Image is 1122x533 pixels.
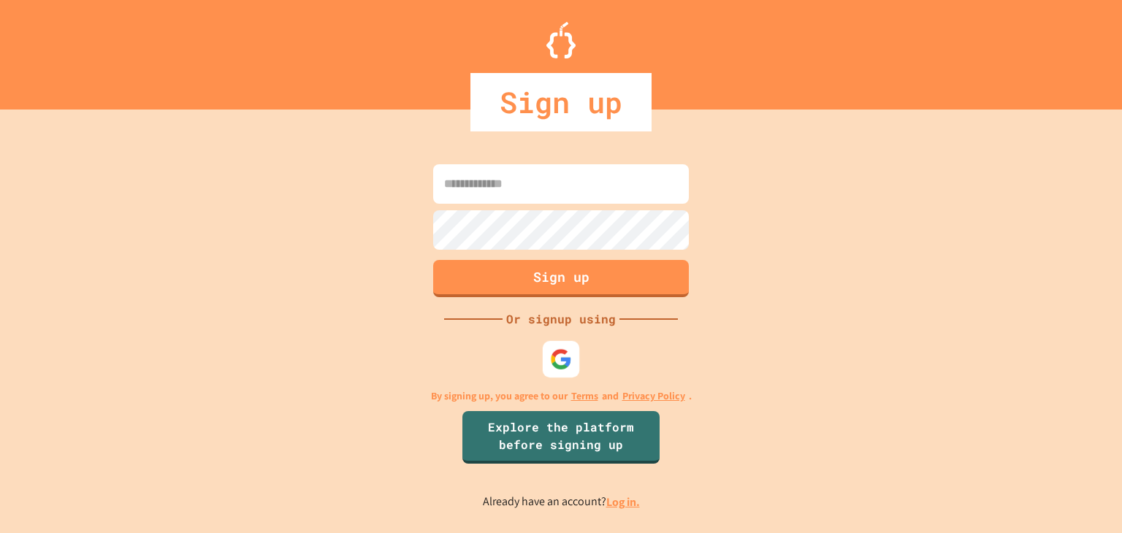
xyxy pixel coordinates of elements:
[431,388,692,404] p: By signing up, you agree to our and .
[433,260,689,297] button: Sign up
[503,310,619,328] div: Or signup using
[470,73,652,131] div: Sign up
[606,494,640,510] a: Log in.
[550,348,572,370] img: google-icon.svg
[622,388,685,404] a: Privacy Policy
[546,22,576,58] img: Logo.svg
[462,411,660,464] a: Explore the platform before signing up
[483,493,640,511] p: Already have an account?
[571,388,598,404] a: Terms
